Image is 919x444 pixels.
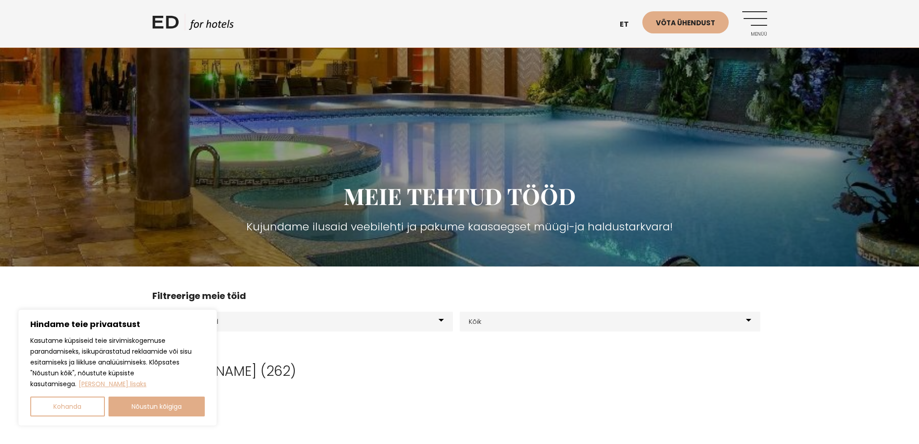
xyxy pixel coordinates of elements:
[30,397,105,416] button: Kohanda
[742,32,767,37] span: Menüü
[615,14,642,36] a: et
[642,11,729,33] a: Võta ühendust
[152,219,767,235] h3: Kujundame ilusaid veebilehti ja pakume kaasaegset müügi-ja haldustarkvara!
[30,319,205,330] p: Hindame teie privaatsust
[152,289,767,303] h4: Filtreerige meie töid
[30,335,205,389] p: Kasutame küpsiseid teie sirvimiskogemuse parandamiseks, isikupärastatud reklaamide või sisu esita...
[78,379,147,389] a: Loe lisaks
[152,14,234,36] a: ED HOTELS
[344,181,576,211] span: MEIE TEHTUD TÖÖD
[742,11,767,36] a: Menüü
[108,397,205,416] button: Nõustun kõigiga
[152,363,767,379] h2: [PERSON_NAME] (262)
